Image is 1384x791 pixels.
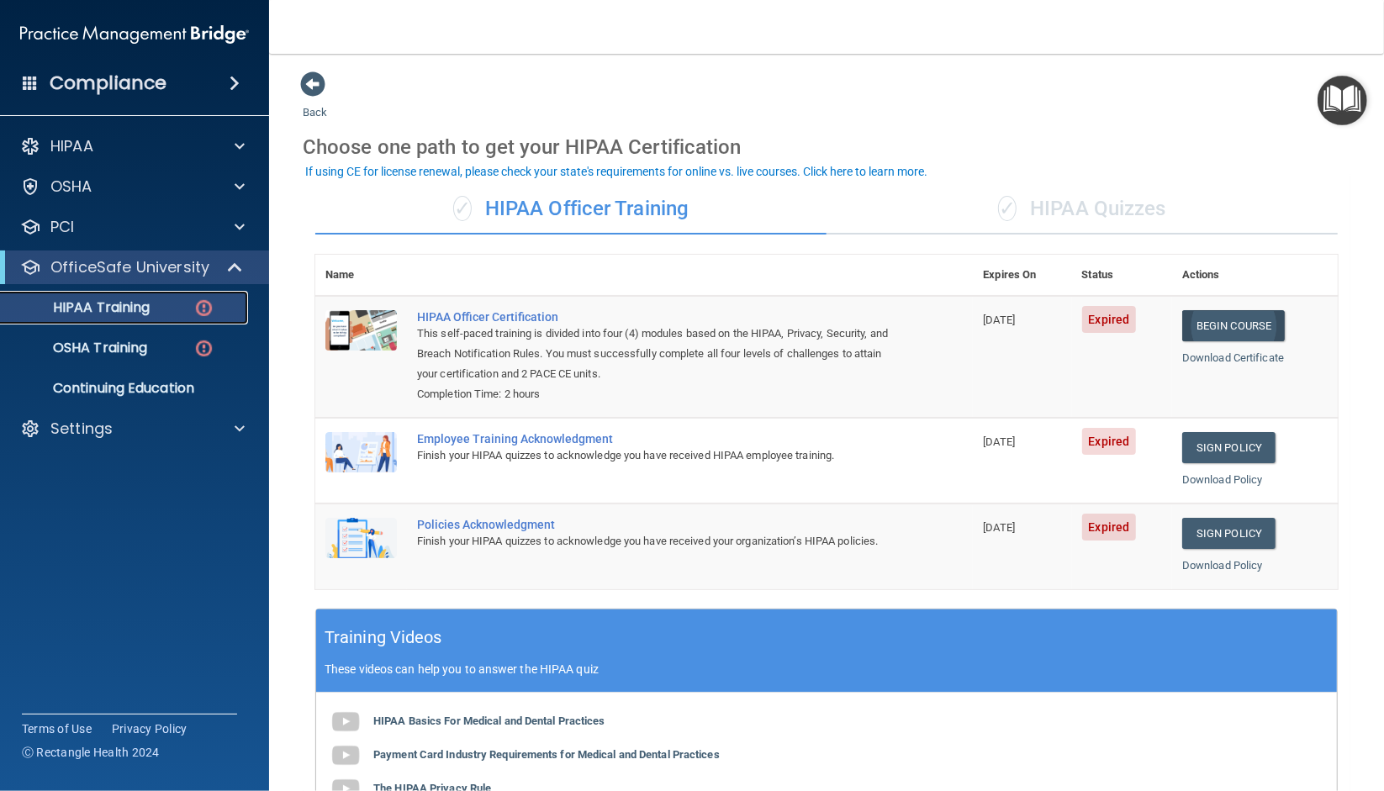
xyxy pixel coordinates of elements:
p: OSHA Training [11,340,147,356]
span: Expired [1082,428,1137,455]
button: Open Resource Center [1318,76,1367,125]
a: Download Policy [1182,559,1263,572]
a: Terms of Use [22,720,92,737]
b: HIPAA Basics For Medical and Dental Practices [373,715,605,727]
span: [DATE] [983,435,1015,448]
div: Choose one path to get your HIPAA Certification [303,123,1350,171]
th: Name [315,255,407,296]
a: Download Certificate [1182,351,1284,364]
div: HIPAA Officer Training [315,184,827,235]
th: Status [1072,255,1172,296]
th: Expires On [973,255,1071,296]
div: This self-paced training is divided into four (4) modules based on the HIPAA, Privacy, Security, ... [417,324,889,384]
p: Settings [50,419,113,439]
a: Privacy Policy [112,720,188,737]
span: ✓ [998,196,1017,221]
a: Sign Policy [1182,432,1276,463]
div: Employee Training Acknowledgment [417,432,889,446]
a: Back [303,86,327,119]
a: OfficeSafe University [20,257,244,277]
p: OSHA [50,177,92,197]
div: HIPAA Quizzes [827,184,1338,235]
span: [DATE] [983,521,1015,534]
p: HIPAA Training [11,299,150,316]
img: danger-circle.6113f641.png [193,298,214,319]
span: Ⓒ Rectangle Health 2024 [22,744,160,761]
a: Sign Policy [1182,518,1276,549]
a: OSHA [20,177,245,197]
p: Continuing Education [11,380,240,397]
a: PCI [20,217,245,237]
p: These videos can help you to answer the HIPAA quiz [325,662,1329,676]
div: Finish your HIPAA quizzes to acknowledge you have received your organization’s HIPAA policies. [417,531,889,551]
b: Payment Card Industry Requirements for Medical and Dental Practices [373,748,720,761]
p: HIPAA [50,136,93,156]
img: PMB logo [20,18,249,51]
p: PCI [50,217,74,237]
span: Expired [1082,306,1137,333]
span: Expired [1082,514,1137,541]
h4: Compliance [50,71,166,95]
a: HIPAA [20,136,245,156]
a: Begin Course [1182,310,1285,341]
div: Completion Time: 2 hours [417,384,889,404]
span: [DATE] [983,314,1015,326]
span: ✓ [453,196,472,221]
h5: Training Videos [325,623,442,652]
img: gray_youtube_icon.38fcd6cc.png [329,739,362,773]
button: If using CE for license renewal, please check your state's requirements for online vs. live cours... [303,163,930,180]
div: If using CE for license renewal, please check your state's requirements for online vs. live cours... [305,166,927,177]
iframe: Drift Widget Chat Controller [1093,672,1364,739]
th: Actions [1172,255,1338,296]
p: OfficeSafe University [50,257,209,277]
a: Download Policy [1182,473,1263,486]
img: gray_youtube_icon.38fcd6cc.png [329,705,362,739]
a: HIPAA Officer Certification [417,310,889,324]
img: danger-circle.6113f641.png [193,338,214,359]
div: Policies Acknowledgment [417,518,889,531]
a: Settings [20,419,245,439]
div: Finish your HIPAA quizzes to acknowledge you have received HIPAA employee training. [417,446,889,466]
